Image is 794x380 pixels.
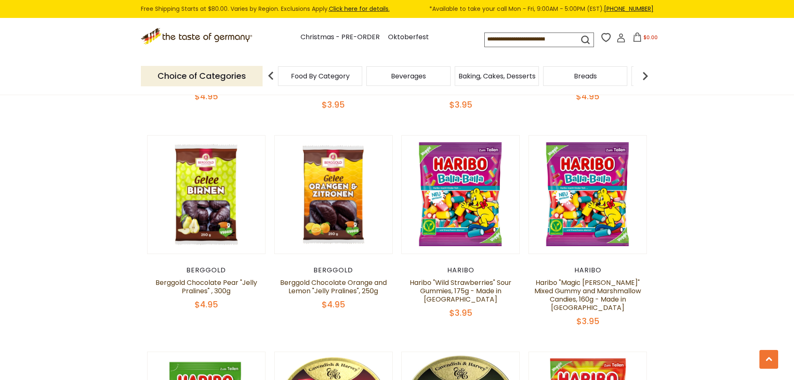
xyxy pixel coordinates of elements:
a: Food By Category [291,73,350,79]
div: Berggold [147,266,266,274]
a: [PHONE_NUMBER] [604,5,654,13]
button: $0.00 [627,33,663,45]
a: Baking, Cakes, Desserts [458,73,536,79]
span: $3.95 [576,315,599,327]
span: $4.95 [195,299,218,310]
div: Berggold [274,266,393,274]
img: Berggold Chocolate Orange and Lemon "Jelly Pralines", 250g [275,136,393,254]
span: $0.00 [644,34,658,41]
a: Beverages [391,73,426,79]
div: Haribo [401,266,520,274]
img: Haribo "Wild Strawberries" Sour Gummies, 175g - Made in Germany [402,136,520,254]
a: Oktoberfest [388,32,429,43]
span: $3.95 [449,307,472,319]
a: Berggold Chocolate Orange and Lemon "Jelly Pralines", 250g [280,278,387,296]
img: Haribo "Magic Balla-Balla" Mixed Gummy and Marshmallow Candies, 160g - Made in Germany [529,136,647,254]
img: next arrow [637,68,654,84]
a: Berggold Chocolate Pear "Jelly Pralines" , 300g [155,278,257,296]
a: Christmas - PRE-ORDER [301,32,380,43]
span: $4.95 [195,91,218,102]
div: Haribo [528,266,647,274]
span: $4.95 [322,299,345,310]
a: Haribo "Magic [PERSON_NAME]" Mixed Gummy and Marshmallow Candies, 160g - Made in [GEOGRAPHIC_DATA] [534,278,641,312]
img: Berggold Chocolate Pear "Jelly Pralines" , 300g [148,136,266,254]
div: Free Shipping Starts at $80.00. Varies by Region. Exclusions Apply. [141,4,654,14]
span: $3.95 [449,99,472,111]
p: Choice of Categories [141,66,263,86]
a: Breads [574,73,597,79]
a: Haribo "Wild Strawberries" Sour Gummies, 175g - Made in [GEOGRAPHIC_DATA] [410,278,511,304]
span: $3.95 [322,99,345,111]
span: *Available to take your call Mon - Fri, 9:00AM - 5:00PM (EST). [429,4,654,14]
a: Click here for details. [329,5,390,13]
img: previous arrow [263,68,279,84]
span: $4.95 [576,91,599,102]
